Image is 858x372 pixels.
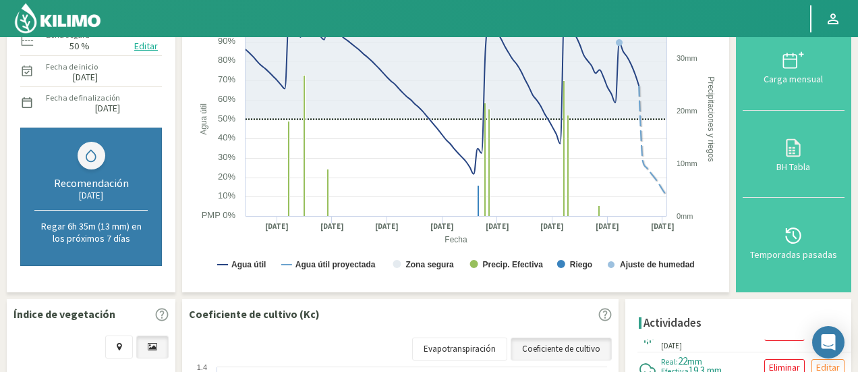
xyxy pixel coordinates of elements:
span: mm [687,355,702,367]
button: BH Tabla [743,111,845,198]
label: Fecha de inicio [46,61,98,73]
a: Evapotranspiración [412,338,507,361]
text: Agua útil proyectada [295,260,376,269]
div: Open Intercom Messenger [812,326,845,358]
label: Fecha de finalización [46,92,120,104]
label: [DATE] [73,73,98,82]
text: [DATE] [430,221,454,232]
text: 10mm [677,159,697,167]
button: Editar [130,38,162,54]
div: Temporadas pasadas [747,250,840,259]
text: [DATE] [375,221,399,232]
span: [DATE] [661,340,682,352]
text: [DATE] [540,221,564,232]
div: BH Tabla [747,162,840,171]
img: Kilimo [13,2,102,34]
text: 40% [218,132,235,142]
text: 20% [218,171,235,182]
span: Real: [661,356,678,367]
text: [DATE] [265,221,289,232]
p: Índice de vegetación [13,306,115,322]
div: Carga mensual [747,74,840,84]
text: 70% [218,74,235,84]
text: 50% [218,113,235,124]
div: Recomendación [34,176,148,190]
button: Carga mensual [743,23,845,111]
label: [DATE] [95,104,120,113]
text: 1.4 [197,363,207,371]
h4: Actividades [643,317,702,329]
p: Regar 6h 35m (13 mm) en los próximos 7 días [34,220,148,244]
text: [DATE] [486,221,509,232]
text: [DATE] [651,221,675,232]
text: Precip. Efectiva [483,260,544,269]
text: [DATE] [596,221,619,232]
text: [DATE] [320,221,344,232]
text: PMP 0% [202,210,236,220]
text: 30mm [677,54,697,62]
text: Agua útil [231,260,266,269]
text: 60% [218,94,235,104]
button: Temporadas pasadas [743,198,845,286]
text: 20mm [677,107,697,115]
text: 30% [218,152,235,162]
text: Zona segura [405,260,454,269]
label: 50 % [69,42,90,51]
p: Coeficiente de cultivo (Kc) [189,306,320,322]
span: 22 [678,354,687,367]
a: Coeficiente de cultivo [511,338,612,361]
text: Fecha [445,235,467,244]
text: Precipitaciones y riegos [706,76,716,162]
text: 90% [218,36,235,46]
div: [DATE] [34,190,148,201]
text: 10% [218,190,235,201]
text: Riego [570,260,592,269]
text: 0mm [677,212,693,220]
text: 80% [218,55,235,65]
text: Ajuste de humedad [620,260,695,269]
text: Agua útil [199,103,208,135]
